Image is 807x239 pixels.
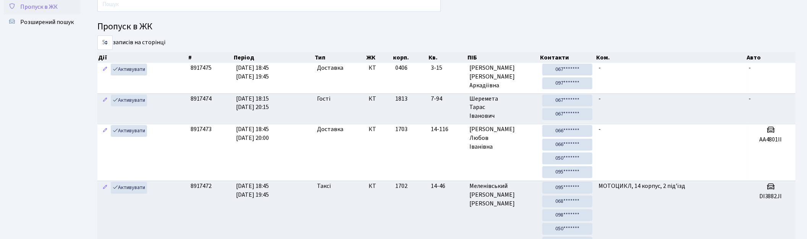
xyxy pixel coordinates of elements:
[97,52,188,63] th: Дії
[395,125,408,133] span: 1703
[191,95,212,103] span: 8917474
[467,52,540,63] th: ПІБ
[111,182,147,194] a: Активувати
[111,125,147,137] a: Активувати
[431,64,463,72] span: 3-15
[365,52,392,63] th: ЖК
[317,95,330,103] span: Гості
[369,182,389,191] span: КТ
[20,3,58,11] span: Пропуск в ЖК
[431,182,463,191] span: 14-46
[598,64,601,72] span: -
[191,125,212,133] span: 8917473
[470,125,537,151] span: [PERSON_NAME] Любов Іванівна
[97,35,113,50] select: записів на сторінці
[470,95,537,121] span: Шеремета Тарас Іванович
[596,52,746,63] th: Ком.
[100,95,110,106] a: Редагувати
[317,64,343,72] span: Доставка
[97,35,165,50] label: записів на сторінці
[314,52,366,63] th: Тип
[97,21,796,32] h4: Пропуск в ЖК
[749,193,792,200] h5: DI3882JI
[392,52,428,63] th: корп.
[100,182,110,194] a: Редагувати
[236,125,269,142] span: [DATE] 18:45 [DATE] 20:00
[749,64,751,72] span: -
[4,14,80,30] a: Розширений пошук
[100,125,110,137] a: Редагувати
[428,52,466,63] th: Кв.
[188,52,233,63] th: #
[100,64,110,75] a: Редагувати
[111,64,147,75] a: Активувати
[111,95,147,106] a: Активувати
[395,182,408,190] span: 1702
[20,18,74,26] span: Розширений пошук
[598,125,601,133] span: -
[598,182,685,190] span: МОТОЦИКЛ, 14 корпус, 2 під'їзд
[317,125,343,134] span: Доставка
[233,52,314,63] th: Період
[395,95,408,103] span: 1813
[369,95,389,103] span: КТ
[431,125,463,134] span: 14-116
[746,52,796,63] th: Авто
[395,64,408,72] span: 0406
[431,95,463,103] span: 7-94
[236,182,269,199] span: [DATE] 18:45 [DATE] 19:45
[317,182,331,191] span: Таксі
[749,136,792,143] h5: АА4801ІІ
[598,95,601,103] span: -
[191,182,212,190] span: 8917472
[369,125,389,134] span: КТ
[470,182,537,208] span: Меленівський [PERSON_NAME] [PERSON_NAME]
[470,64,537,90] span: [PERSON_NAME] [PERSON_NAME] Аркадіївна
[191,64,212,72] span: 8917475
[540,52,596,63] th: Контакти
[236,64,269,81] span: [DATE] 18:45 [DATE] 19:45
[236,95,269,112] span: [DATE] 18:15 [DATE] 20:15
[369,64,389,72] span: КТ
[749,95,751,103] span: -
